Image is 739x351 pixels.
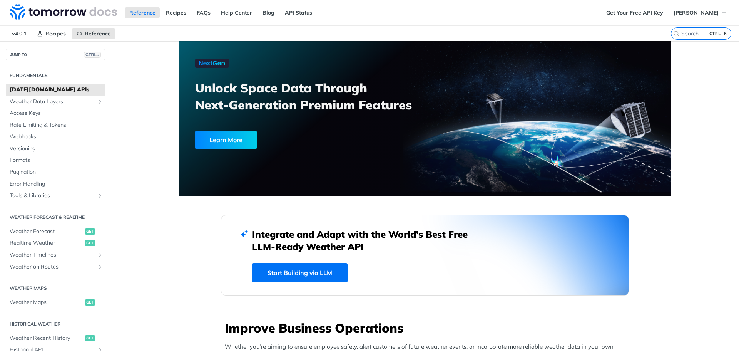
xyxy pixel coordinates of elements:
h3: Improve Business Operations [225,319,629,336]
a: Weather Recent Historyget [6,333,105,344]
a: Recipes [33,28,70,39]
button: [PERSON_NAME] [669,7,731,18]
span: Recipes [45,30,66,37]
a: Blog [258,7,279,18]
span: Reference [85,30,111,37]
span: CTRL-/ [84,52,101,58]
a: Formats [6,155,105,166]
a: FAQs [192,7,215,18]
span: Weather Recent History [10,334,83,342]
button: Show subpages for Tools & Libraries [97,193,103,199]
a: Weather Forecastget [6,226,105,237]
span: Tools & Libraries [10,192,95,200]
span: Weather on Routes [10,263,95,271]
a: [DATE][DOMAIN_NAME] APIs [6,84,105,96]
span: get [85,228,95,235]
a: Access Keys [6,107,105,119]
span: [DATE][DOMAIN_NAME] APIs [10,86,103,94]
a: Weather TimelinesShow subpages for Weather Timelines [6,249,105,261]
span: Weather Maps [10,299,83,306]
a: Rate Limiting & Tokens [6,119,105,131]
button: Show subpages for Weather Data Layers [97,99,103,105]
span: Weather Data Layers [10,98,95,106]
button: JUMP TOCTRL-/ [6,49,105,60]
a: Weather on RoutesShow subpages for Weather on Routes [6,261,105,273]
div: Learn More [195,131,257,149]
button: Show subpages for Weather Timelines [97,252,103,258]
button: Show subpages for Weather on Routes [97,264,103,270]
a: Versioning [6,143,105,155]
img: NextGen [195,59,229,68]
span: Weather Forecast [10,228,83,235]
a: Webhooks [6,131,105,143]
span: Formats [10,156,103,164]
a: Start Building via LLM [252,263,348,282]
img: Tomorrow.io Weather API Docs [10,4,117,20]
h2: Weather Maps [6,285,105,292]
span: Pagination [10,168,103,176]
a: API Status [281,7,316,18]
h2: Weather Forecast & realtime [6,214,105,221]
a: Error Handling [6,178,105,190]
span: Weather Timelines [10,251,95,259]
a: Weather Data LayersShow subpages for Weather Data Layers [6,96,105,107]
span: Webhooks [10,133,103,141]
span: Rate Limiting & Tokens [10,121,103,129]
a: Help Center [217,7,256,18]
span: [PERSON_NAME] [674,9,719,16]
span: get [85,299,95,306]
a: Get Your Free API Key [602,7,667,18]
a: Weather Mapsget [6,297,105,308]
h2: Fundamentals [6,72,105,79]
span: get [85,335,95,341]
span: Realtime Weather [10,239,83,247]
svg: Search [673,30,679,37]
kbd: CTRL-K [707,30,729,37]
a: Realtime Weatherget [6,237,105,249]
a: Reference [125,7,160,18]
h3: Unlock Space Data Through Next-Generation Premium Features [195,79,433,113]
span: Access Keys [10,109,103,117]
a: Recipes [162,7,191,18]
span: v4.0.1 [8,28,31,39]
a: Reference [72,28,115,39]
a: Tools & LibrariesShow subpages for Tools & Libraries [6,190,105,202]
a: Learn More [195,131,386,149]
span: get [85,240,95,246]
h2: Historical Weather [6,321,105,327]
h2: Integrate and Adapt with the World’s Best Free LLM-Ready Weather API [252,228,479,253]
span: Versioning [10,145,103,153]
span: Error Handling [10,180,103,188]
a: Pagination [6,166,105,178]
